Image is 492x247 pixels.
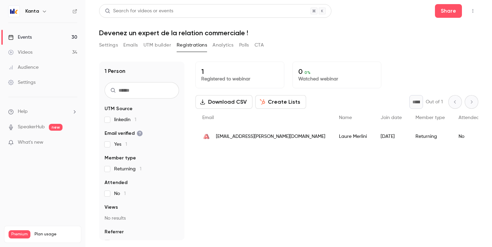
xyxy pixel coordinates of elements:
span: Returning [114,166,141,172]
span: Plan usage [35,232,77,237]
p: No results [105,215,179,222]
button: Download CSV [195,95,252,109]
iframe: Noticeable Trigger [69,140,77,146]
p: Watched webinar [298,76,375,82]
span: Member type [105,155,136,161]
p: Out of 1 [426,99,443,105]
div: Events [8,34,32,41]
button: Emails [123,40,138,51]
div: Search for videos or events [105,8,173,15]
span: 1 [135,117,136,122]
span: Name [339,115,352,120]
img: consultant-expert.fr [202,132,210,141]
p: 0 [298,67,375,76]
span: Email [202,115,214,120]
h1: Devenez un expert de la relation commerciale ! [99,29,478,37]
div: Returning [409,127,452,146]
span: new [49,124,63,131]
div: No [452,127,486,146]
span: Help [18,108,28,115]
span: No [114,190,126,197]
span: linkedin [114,116,136,123]
span: What's new [18,139,43,146]
section: facet-groups [105,105,179,246]
button: Registrations [177,40,207,51]
img: Kanta [9,6,19,17]
span: Views [105,204,118,211]
span: [EMAIL_ADDRESS][PERSON_NAME][DOMAIN_NAME] [216,133,325,140]
a: SpeakerHub [18,123,45,131]
div: Settings [8,79,36,86]
button: Create Lists [255,95,306,109]
button: Polls [239,40,249,51]
span: 1 [140,167,141,171]
h6: Kanta [25,8,39,15]
p: Registered to webinar [201,76,278,82]
span: Join date [381,115,402,120]
span: 0 % [304,70,311,75]
span: Attended [459,115,479,120]
button: Settings [99,40,118,51]
span: Premium [9,230,30,238]
div: [DATE] [374,127,409,146]
div: Audience [8,64,39,71]
span: UTM Source [105,105,133,112]
li: help-dropdown-opener [8,108,77,115]
span: Other [114,239,133,246]
span: Yes [114,141,127,148]
span: Member type [415,115,445,120]
button: UTM builder [143,40,171,51]
button: Share [435,4,462,18]
div: Laure Merlini [332,127,374,146]
p: 1 [201,67,278,76]
div: Videos [8,49,32,56]
button: Analytics [213,40,234,51]
h1: 1 Person [105,67,125,75]
button: CTA [255,40,264,51]
span: Attended [105,179,127,186]
span: Email verified [105,130,143,137]
span: 1 [125,142,127,147]
span: 1 [124,191,126,196]
span: Referrer [105,229,124,235]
